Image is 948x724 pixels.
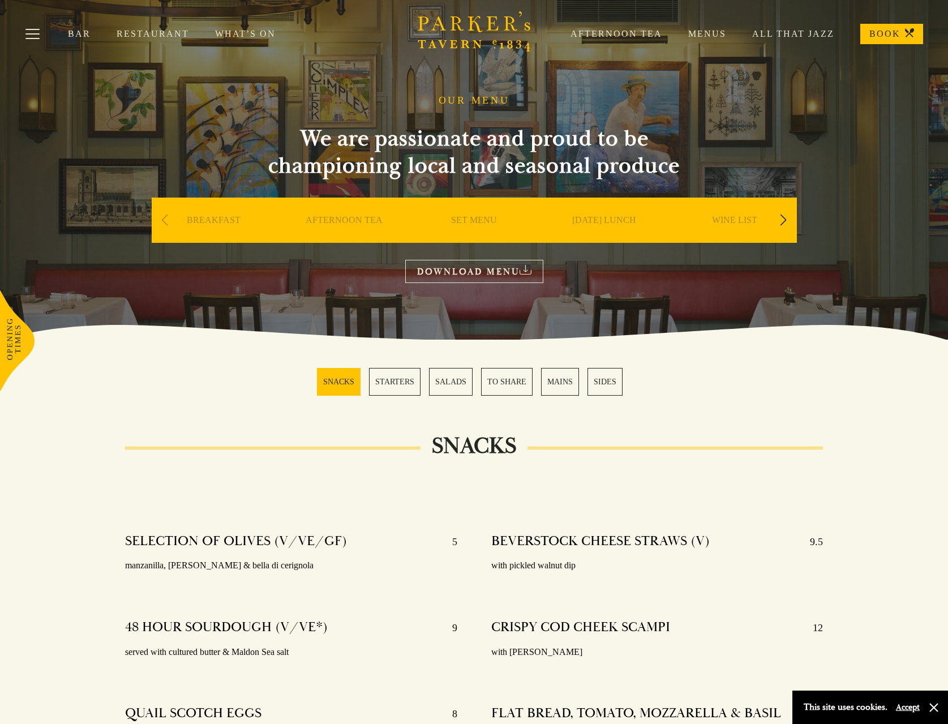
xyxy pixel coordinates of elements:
[542,198,667,277] div: 4 / 9
[282,198,406,277] div: 2 / 9
[125,644,457,661] p: served with cultured butter & Maldon Sea salt
[412,198,537,277] div: 3 / 9
[125,558,457,574] p: manzanilla, [PERSON_NAME] & bella di cerignola
[451,215,497,260] a: SET MENU
[896,702,920,713] button: Accept
[248,125,701,179] h2: We are passionate and proud to be championing local and seasonal produce
[369,368,421,396] a: 2 / 6
[157,208,173,233] div: Previous slide
[712,215,757,260] a: WINE LIST
[672,198,797,277] div: 5 / 9
[491,644,823,661] p: with [PERSON_NAME]
[429,368,473,396] a: 3 / 6
[152,198,276,277] div: 1 / 9
[187,215,241,260] a: BREAKFAST
[572,215,636,260] a: [DATE] LUNCH
[441,533,457,551] p: 5
[491,558,823,574] p: with pickled walnut dip
[317,368,361,396] a: 1 / 6
[441,705,457,723] p: 8
[541,368,579,396] a: 5 / 6
[587,368,623,396] a: 6 / 6
[405,260,543,283] a: DOWNLOAD MENU
[125,705,261,723] h4: QUAIL SCOTCH EGGS
[306,215,383,260] a: AFTERNOON TEA
[491,619,670,637] h4: CRISPY COD CHEEK SCAMPI
[776,208,791,233] div: Next slide
[441,619,457,637] p: 9
[439,95,510,107] h1: OUR MENU
[421,432,527,460] h2: SNACKS
[804,699,887,716] p: This site uses cookies.
[799,533,823,551] p: 9.5
[481,368,533,396] a: 4 / 6
[801,619,823,637] p: 12
[928,702,940,713] button: Close and accept
[125,619,328,637] h4: 48 HOUR SOURDOUGH (V/VE*)
[491,533,710,551] h4: BEVERSTOCK CHEESE STRAWS (V)
[125,533,347,551] h4: SELECTION OF OLIVES (V/VE/GF)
